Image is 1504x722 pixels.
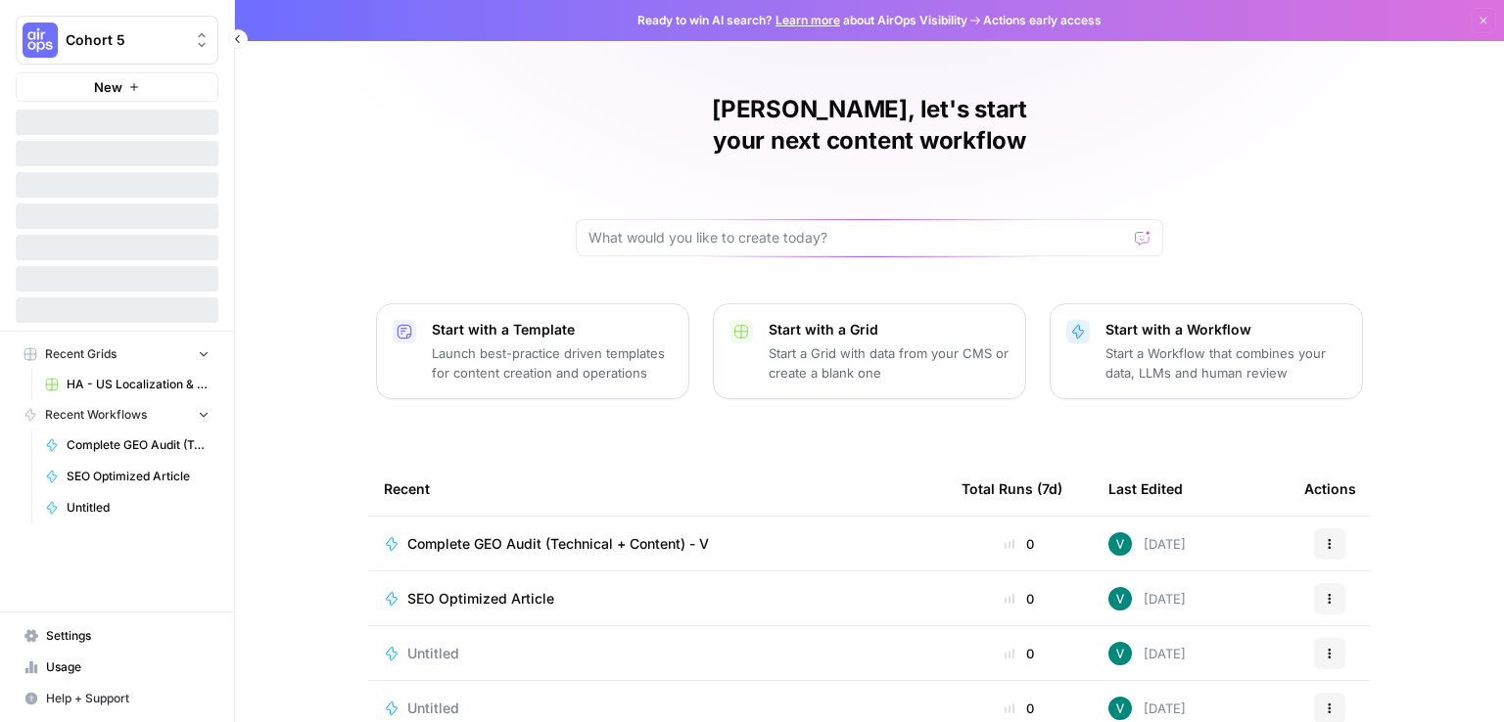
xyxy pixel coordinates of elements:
[16,620,218,652] a: Settings
[45,406,147,424] span: Recent Workflows
[1108,462,1183,516] div: Last Edited
[36,492,218,523] a: Untitled
[962,589,1077,609] div: 0
[962,699,1077,718] div: 0
[67,436,210,454] span: Complete GEO Audit (Technical + Content) - V
[769,343,1010,383] p: Start a Grid with data from your CMS or create a blank one
[46,627,210,645] span: Settings
[1108,642,1186,665] div: [DATE]
[16,683,218,714] button: Help + Support
[1108,697,1186,720] div: [DATE]
[407,644,459,663] span: Untitled
[983,12,1102,29] span: Actions early access
[67,468,210,485] span: SEO Optimized Article
[94,77,122,97] span: New
[637,12,967,29] span: Ready to win AI search? about AirOps Visibility
[1050,303,1363,399] button: Start with a WorkflowStart a Workflow that combines your data, LLMs and human review
[1105,320,1346,339] p: Start with a Workflow
[36,369,218,400] a: HA - US Localization & Quality Check
[775,13,840,27] a: Learn more
[384,534,930,554] a: Complete GEO Audit (Technical + Content) - V
[1105,343,1346,383] p: Start a Workflow that combines your data, LLMs and human review
[432,343,673,383] p: Launch best-practice driven templates for content creation and operations
[713,303,1026,399] button: Start with a GridStart a Grid with data from your CMS or create a blank one
[16,16,218,65] button: Workspace: Cohort 5
[384,589,930,609] a: SEO Optimized Article
[23,23,58,58] img: Cohort 5 Logo
[1108,642,1132,665] img: 935t5o3ujyg5cl1tvksx6hltjbvk
[432,320,673,339] p: Start with a Template
[769,320,1010,339] p: Start with a Grid
[1108,532,1132,556] img: 935t5o3ujyg5cl1tvksx6hltjbvk
[407,534,709,554] span: Complete GEO Audit (Technical + Content) - V
[1304,462,1356,516] div: Actions
[67,499,210,517] span: Untitled
[45,345,117,363] span: Recent Grids
[376,303,689,399] button: Start with a TemplateLaunch best-practice driven templates for content creation and operations
[1108,532,1186,556] div: [DATE]
[407,699,459,718] span: Untitled
[384,462,930,516] div: Recent
[962,644,1077,663] div: 0
[16,652,218,683] a: Usage
[36,461,218,492] a: SEO Optimized Article
[16,339,218,369] button: Recent Grids
[576,94,1163,157] h1: [PERSON_NAME], let's start your next content workflow
[588,228,1127,248] input: What would you like to create today?
[67,376,210,393] span: HA - US Localization & Quality Check
[1108,587,1186,610] div: [DATE]
[1108,697,1132,720] img: 935t5o3ujyg5cl1tvksx6hltjbvk
[962,462,1062,516] div: Total Runs (7d)
[16,72,218,102] button: New
[962,534,1077,554] div: 0
[384,644,930,663] a: Untitled
[46,690,210,707] span: Help + Support
[407,589,554,609] span: SEO Optimized Article
[46,658,210,676] span: Usage
[1108,587,1132,610] img: 935t5o3ujyg5cl1tvksx6hltjbvk
[384,699,930,718] a: Untitled
[36,429,218,461] a: Complete GEO Audit (Technical + Content) - V
[16,400,218,429] button: Recent Workflows
[66,30,184,50] span: Cohort 5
